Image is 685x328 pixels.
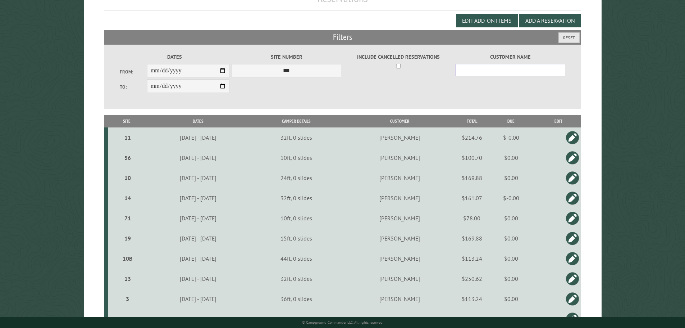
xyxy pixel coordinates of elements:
[456,53,565,61] label: Customer Name
[457,148,486,168] td: $100.70
[486,208,536,228] td: $0.00
[251,168,342,188] td: 24ft, 0 slides
[342,248,457,269] td: [PERSON_NAME]
[486,115,536,127] th: Due
[486,148,536,168] td: $0.00
[111,194,145,202] div: 14
[147,174,249,181] div: [DATE] - [DATE]
[457,208,486,228] td: $78.00
[342,269,457,289] td: [PERSON_NAME]
[111,315,145,323] div: 52
[147,134,249,141] div: [DATE] - [DATE]
[147,275,249,282] div: [DATE] - [DATE]
[146,115,251,127] th: Dates
[456,14,518,27] button: Edit Add-on Items
[120,68,147,75] label: From:
[558,32,580,43] button: Reset
[120,84,147,90] label: To:
[342,168,457,188] td: [PERSON_NAME]
[486,127,536,148] td: $-0.00
[457,188,486,208] td: $161.07
[457,127,486,148] td: $214.76
[232,53,341,61] label: Site Number
[147,235,249,242] div: [DATE] - [DATE]
[342,188,457,208] td: [PERSON_NAME]
[486,228,536,248] td: $0.00
[104,30,581,44] h2: Filters
[457,115,486,127] th: Total
[536,115,581,127] th: Edit
[302,320,383,325] small: © Campground Commander LLC. All rights reserved.
[251,148,342,168] td: 10ft, 0 slides
[111,275,145,282] div: 13
[457,228,486,248] td: $169.88
[251,269,342,289] td: 32ft, 0 slides
[111,235,145,242] div: 19
[251,228,342,248] td: 15ft, 0 slides
[251,188,342,208] td: 32ft, 0 slides
[342,127,457,148] td: [PERSON_NAME]
[111,215,145,222] div: 71
[342,148,457,168] td: [PERSON_NAME]
[486,289,536,309] td: $0.00
[486,269,536,289] td: $0.00
[111,134,145,141] div: 11
[486,188,536,208] td: $-0.00
[147,194,249,202] div: [DATE] - [DATE]
[457,248,486,269] td: $113.24
[457,168,486,188] td: $169.88
[147,255,249,262] div: [DATE] - [DATE]
[147,315,249,323] div: [DATE] - [DATE]
[342,208,457,228] td: [PERSON_NAME]
[111,174,145,181] div: 10
[251,248,342,269] td: 44ft, 0 slides
[457,269,486,289] td: $250.62
[342,115,457,127] th: Customer
[519,14,581,27] button: Add a Reservation
[108,115,146,127] th: Site
[344,53,453,61] label: Include Cancelled Reservations
[251,208,342,228] td: 10ft, 0 slides
[342,289,457,309] td: [PERSON_NAME]
[111,295,145,302] div: 3
[486,248,536,269] td: $0.00
[147,295,249,302] div: [DATE] - [DATE]
[251,127,342,148] td: 32ft, 0 slides
[486,168,536,188] td: $0.00
[111,154,145,161] div: 56
[147,154,249,161] div: [DATE] - [DATE]
[251,289,342,309] td: 36ft, 0 slides
[120,53,229,61] label: Dates
[147,215,249,222] div: [DATE] - [DATE]
[111,255,145,262] div: 10B
[342,228,457,248] td: [PERSON_NAME]
[457,289,486,309] td: $113.24
[251,115,342,127] th: Camper Details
